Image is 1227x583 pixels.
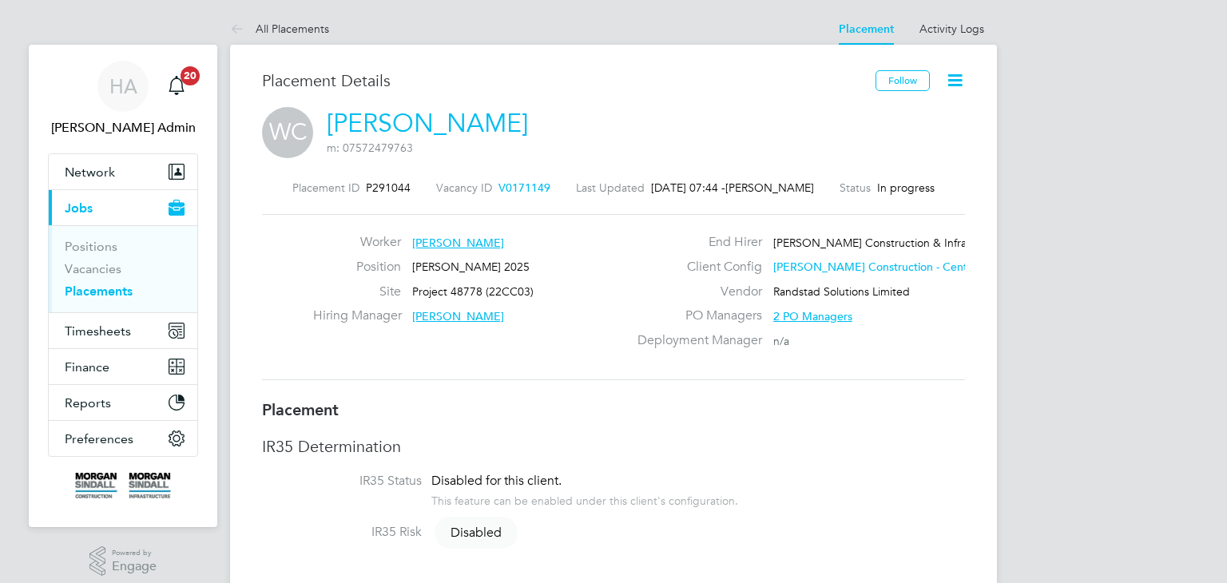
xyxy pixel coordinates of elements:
span: Powered by [112,546,157,560]
label: Worker [313,234,401,251]
button: Finance [49,349,197,384]
a: [PERSON_NAME] [327,108,528,139]
label: Client Config [628,259,762,276]
label: Vacancy ID [436,180,492,195]
div: This feature can be enabled under this client's configuration. [431,490,738,508]
button: Preferences [49,421,197,456]
label: Status [840,180,871,195]
label: Site [313,284,401,300]
h3: Placement Details [262,70,864,91]
button: Reports [49,385,197,420]
span: In progress [877,180,935,195]
span: 2 PO Managers [773,309,852,323]
label: Hiring Manager [313,307,401,324]
button: Timesheets [49,313,197,348]
span: m: 07572479763 [327,141,413,155]
label: End Hirer [628,234,762,251]
span: Finance [65,359,109,375]
nav: Main navigation [29,45,217,527]
button: Follow [876,70,930,91]
a: Placement [839,22,894,36]
span: Disabled [435,517,518,549]
a: Placements [65,284,133,299]
span: [PERSON_NAME] Construction & Infrast… [773,236,987,250]
span: Preferences [65,431,133,446]
label: Last Updated [576,180,645,195]
label: Deployment Manager [628,332,762,349]
a: Vacancies [65,261,121,276]
span: [PERSON_NAME] 2025 [412,260,530,274]
label: Placement ID [292,180,359,195]
span: Disabled for this client. [431,473,562,489]
label: IR35 Risk [262,524,422,541]
span: [PERSON_NAME] [412,236,504,250]
a: HA[PERSON_NAME] Admin [48,61,198,137]
span: V0171149 [498,180,550,195]
a: 20 [161,61,193,112]
span: HA [109,76,137,97]
label: PO Managers [628,307,762,324]
span: n/a [773,334,789,348]
span: [PERSON_NAME] [725,180,814,195]
a: Activity Logs [919,22,984,36]
span: WC [262,107,313,158]
label: Vendor [628,284,762,300]
span: [PERSON_NAME] [412,309,504,323]
h3: IR35 Determination [262,436,965,457]
span: Network [65,165,115,180]
button: Network [49,154,197,189]
b: Placement [262,400,339,419]
a: All Placements [230,22,329,36]
img: morgansindall-logo-retina.png [75,473,171,498]
label: IR35 Status [262,473,422,490]
div: Jobs [49,225,197,312]
a: Powered byEngage [89,546,157,577]
span: Timesheets [65,323,131,339]
span: [DATE] 07:44 - [651,180,725,195]
button: Jobs [49,190,197,225]
span: Randstad Solutions Limited [773,284,910,299]
span: Engage [112,560,157,573]
span: Project 48778 (22CC03) [412,284,534,299]
span: P291044 [366,180,411,195]
span: 20 [181,66,200,85]
a: Go to home page [48,473,198,498]
a: Positions [65,239,117,254]
span: [PERSON_NAME] Construction - Central [773,260,979,274]
span: Hays Admin [48,118,198,137]
span: Jobs [65,200,93,216]
span: Reports [65,395,111,410]
label: Position [313,259,401,276]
